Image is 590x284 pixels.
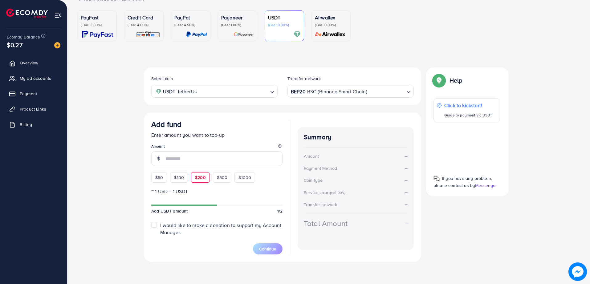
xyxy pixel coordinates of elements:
a: My ad accounts [5,72,63,84]
img: card [186,31,207,38]
span: $200 [195,174,206,181]
input: Search for option [198,87,268,96]
span: If you have any problem, please contact us by [433,175,492,189]
span: Ecomdy Balance [7,34,40,40]
span: Billing [20,121,32,128]
p: Guide to payment via USDT [444,112,492,119]
div: Total Amount [304,218,348,229]
img: image [568,262,587,281]
div: Search for option [151,85,278,97]
span: BSC (Binance Smart Chain) [307,87,367,96]
div: Coin type [304,177,323,183]
p: (Fee: 3.60%) [81,22,113,27]
img: card [313,31,348,38]
a: Billing [5,118,63,131]
p: (Fee: 4.50%) [174,22,207,27]
strong: -- [405,220,408,227]
span: $100 [174,174,184,181]
span: My ad accounts [20,75,51,81]
div: Amount [304,153,319,159]
small: (6.00%) [333,190,345,195]
img: card [234,31,254,38]
span: Payment [20,91,37,97]
img: card [82,31,113,38]
strong: -- [405,177,408,184]
p: (Fee: 1.00%) [221,22,254,27]
strong: -- [405,201,408,208]
strong: -- [405,153,408,160]
div: Service charge [304,189,347,196]
span: Add USDT amount [151,208,188,214]
img: Popup guide [433,176,440,182]
label: Transfer network [287,75,321,82]
span: Messenger [475,182,497,189]
span: 1/2 [277,208,283,214]
span: $50 [155,174,163,181]
p: Payoneer [221,14,254,21]
p: (Fee: 4.00%) [128,22,160,27]
input: Search for option [368,87,404,96]
legend: Amount [151,144,283,151]
div: Payment Method [304,165,337,171]
h3: Add fund [151,120,181,129]
div: Transfer network [304,201,337,208]
span: $1000 [238,174,251,181]
p: (Fee: 0.00%) [315,22,348,27]
p: USDT [268,14,301,21]
img: card [136,31,160,38]
p: (Fee: 0.00%) [268,22,301,27]
p: Click to kickstart! [444,102,492,109]
span: Overview [20,60,38,66]
a: Payment [5,87,63,100]
button: Continue [253,243,283,254]
p: PayFast [81,14,113,21]
p: Help [450,77,462,84]
img: coin [156,89,161,94]
div: Search for option [287,85,414,97]
label: Select coin [151,75,173,82]
strong: BEP20 [291,87,306,96]
img: logo [6,9,48,18]
img: menu [54,12,61,19]
span: TetherUs [177,87,197,96]
a: Overview [5,57,63,69]
strong: -- [405,189,408,196]
strong: USDT [163,87,176,96]
h4: Summary [304,133,408,141]
a: Product Links [5,103,63,115]
img: card [294,31,301,38]
span: Product Links [20,106,46,112]
p: PayPal [174,14,207,21]
p: ~ 1 USD = 1 USDT [151,188,283,195]
p: Enter amount you want to top-up [151,131,283,139]
span: Continue [259,246,276,252]
span: $0.27 [7,40,22,49]
p: Airwallex [315,14,348,21]
strong: -- [405,165,408,172]
img: image [54,42,60,48]
span: $500 [217,174,228,181]
p: Credit Card [128,14,160,21]
span: I would like to make a donation to support my Account Manager. [160,222,281,236]
img: Popup guide [433,75,445,86]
